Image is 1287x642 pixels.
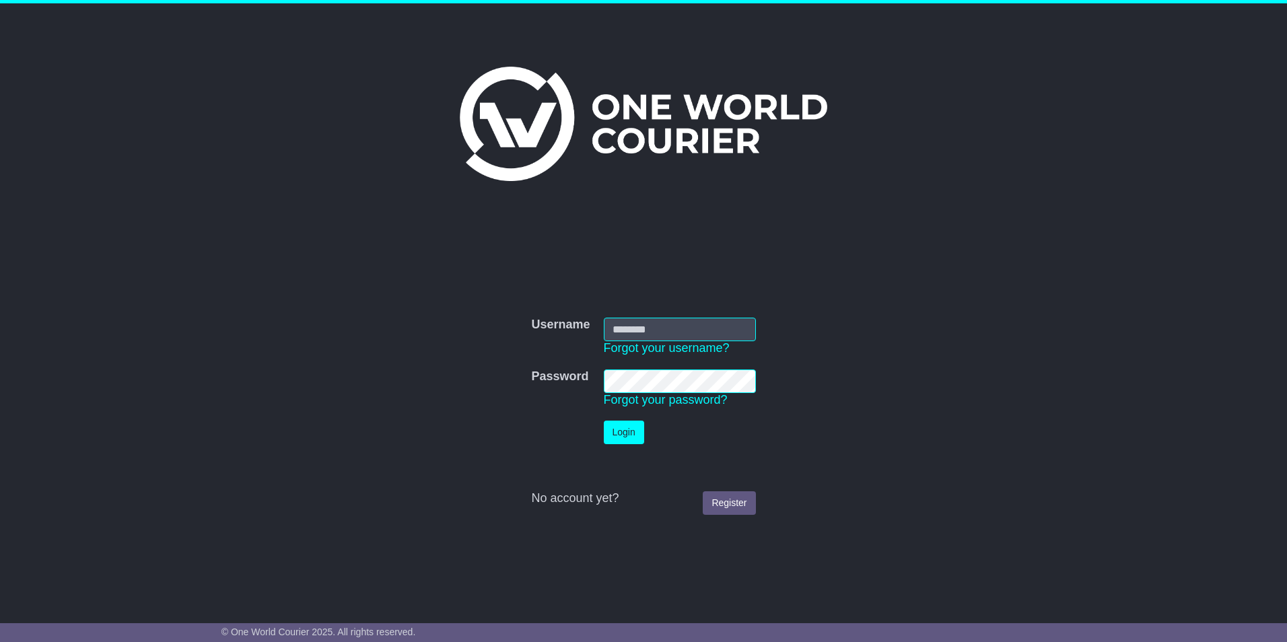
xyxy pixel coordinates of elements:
span: © One World Courier 2025. All rights reserved. [221,627,416,637]
a: Register [703,491,755,515]
a: Forgot your password? [604,393,728,406]
label: Password [531,369,588,384]
div: No account yet? [531,491,755,506]
button: Login [604,421,644,444]
label: Username [531,318,590,332]
img: One World [460,67,827,181]
a: Forgot your username? [604,341,730,355]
